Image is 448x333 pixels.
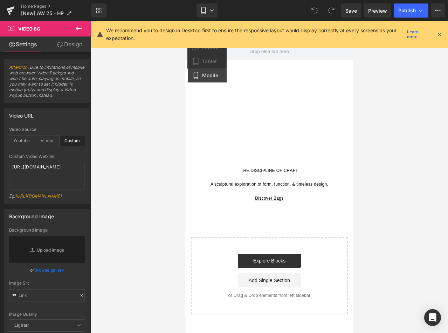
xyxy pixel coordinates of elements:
p: We recommend you to design in Desktop first to ensure the responsive layout would display correct... [106,27,404,42]
div: Image Quality [9,312,85,317]
button: Undo [308,4,322,18]
a: Browse gallery [34,264,64,276]
span: Tablet [202,58,217,65]
div: Vimeo [34,135,60,146]
div: Custom Video Weblink [9,154,85,159]
div: Eg: [9,193,85,204]
a: New Library [91,4,106,18]
a: [URL][DOMAIN_NAME] [15,193,62,199]
div: Open Intercom Messenger [424,309,441,326]
a: Preview [364,4,391,18]
a: Design [47,36,92,52]
div: Background Image [9,228,85,233]
div: Image Src [9,281,85,286]
span: A sculptural exploration of form, function, & timeless design. [25,161,143,166]
button: More [431,4,445,18]
span: Video Bg [18,26,40,32]
a: Tablet [187,54,227,68]
span: Save [345,7,357,14]
div: or [9,266,85,274]
button: Publish [394,4,428,18]
p: or Drag & Drop elements from left sidebar [17,272,151,277]
a: Mobile [187,68,227,82]
a: Home Pages [21,4,91,9]
div: Video Source [9,127,85,132]
button: Redo [324,4,338,18]
span: Preview [368,7,387,14]
div: Video URL [9,109,34,119]
div: Background Image [9,209,54,219]
a: Learn more [404,30,431,39]
div: Custom [60,135,85,146]
a: Discover Bags [70,175,98,180]
div: Youtube [9,135,34,146]
span: Publish [398,8,416,13]
a: Attention [9,65,28,70]
input: Link [9,289,85,301]
span: : Due to limitations of mobile web browser. Video Background won't be auto-playing on mobile, so ... [9,65,85,103]
a: Explore Blocks [53,233,116,247]
span: [New] AW 25 - HP [21,11,64,16]
b: Lighter [14,322,29,328]
span: Mobile [202,72,218,79]
a: Add Single Section [53,252,116,266]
